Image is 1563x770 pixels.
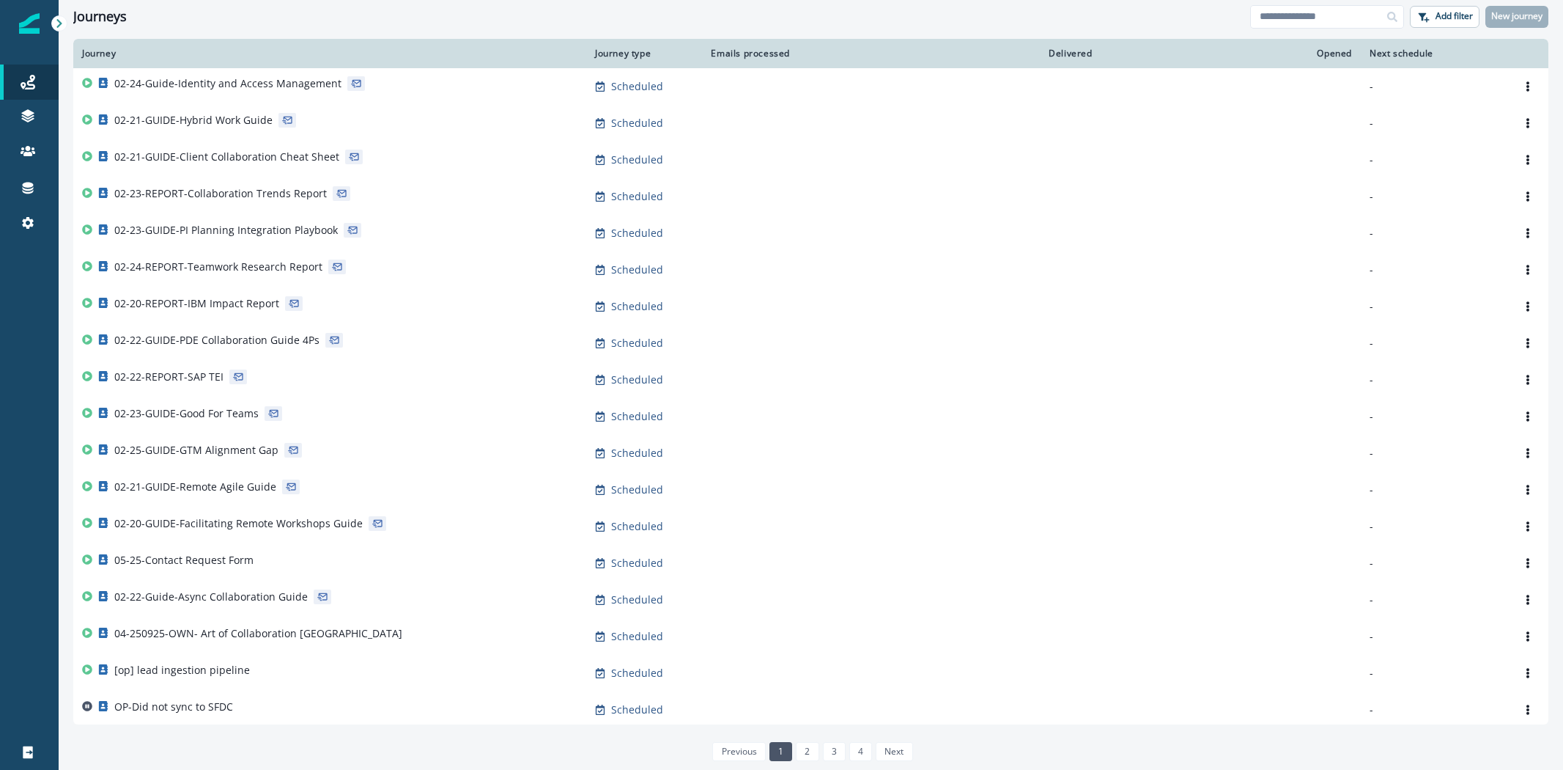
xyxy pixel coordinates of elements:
[1370,189,1499,204] p: -
[611,666,663,681] p: Scheduled
[611,556,663,571] p: Scheduled
[114,223,338,238] p: 02-23-GUIDE-PI Planning Integration Playbook
[1370,629,1499,644] p: -
[114,700,233,714] p: OP-Did not sync to SFDC
[73,362,1548,398] a: 02-22-REPORT-SAP TEIScheduled--Options
[73,142,1548,178] a: 02-21-GUIDE-Client Collaboration Cheat SheetScheduled--Options
[114,553,254,568] p: 05-25-Contact Request Form
[1516,186,1540,208] button: Options
[611,483,663,497] p: Scheduled
[114,626,402,641] p: 04-250925-OWN- Art of Collaboration [GEOGRAPHIC_DATA]
[1516,626,1540,648] button: Options
[1370,483,1499,497] p: -
[114,663,250,678] p: [op] lead ingestion pipeline
[808,48,1093,59] div: Delivered
[611,263,663,277] p: Scheduled
[1516,516,1540,538] button: Options
[1516,369,1540,391] button: Options
[1370,446,1499,461] p: -
[1370,593,1499,607] p: -
[1485,6,1548,28] button: New journey
[611,409,663,424] p: Scheduled
[611,629,663,644] p: Scheduled
[611,226,663,241] p: Scheduled
[769,742,792,761] a: Page 1 is your current page
[114,333,319,348] p: 02-22-GUIDE-PDE Collaboration Guide 4Ps
[114,186,327,201] p: 02-23-REPORT-Collaboration Trends Report
[849,742,872,761] a: Page 4
[1516,149,1540,171] button: Options
[1516,222,1540,244] button: Options
[611,519,663,534] p: Scheduled
[1516,699,1540,721] button: Options
[114,516,363,531] p: 02-20-GUIDE-Facilitating Remote Workshops Guide
[876,742,912,761] a: Next page
[114,443,278,458] p: 02-25-GUIDE-GTM Alignment Gap
[1410,6,1479,28] button: Add filter
[114,480,276,494] p: 02-21-GUIDE-Remote Agile Guide
[611,446,663,461] p: Scheduled
[1370,666,1499,681] p: -
[1491,11,1542,21] p: New journey
[611,116,663,131] p: Scheduled
[114,150,339,164] p: 02-21-GUIDE-Client Collaboration Cheat Sheet
[1370,409,1499,424] p: -
[73,618,1548,655] a: 04-250925-OWN- Art of Collaboration [GEOGRAPHIC_DATA]Scheduled--Options
[73,105,1548,142] a: 02-21-GUIDE-Hybrid Work GuideScheduled--Options
[114,76,341,91] p: 02-24-Guide-Identity and Access Management
[1516,589,1540,611] button: Options
[1370,79,1499,94] p: -
[611,593,663,607] p: Scheduled
[611,703,663,717] p: Scheduled
[611,299,663,314] p: Scheduled
[73,692,1548,728] a: OP-Did not sync to SFDCScheduled--Options
[1370,263,1499,277] p: -
[611,153,663,167] p: Scheduled
[73,68,1548,105] a: 02-24-Guide-Identity and Access ManagementScheduled--Options
[73,398,1548,435] a: 02-23-GUIDE-Good For TeamsScheduled--Options
[1370,299,1499,314] p: -
[1370,153,1499,167] p: -
[19,13,40,34] img: Inflection
[114,370,223,384] p: 02-22-REPORT-SAP TEI
[1110,48,1352,59] div: Opened
[1370,226,1499,241] p: -
[114,590,308,604] p: 02-22-Guide-Async Collaboration Guide
[823,742,846,761] a: Page 3
[705,48,790,59] div: Emails processed
[1435,11,1473,21] p: Add filter
[73,178,1548,215] a: 02-23-REPORT-Collaboration Trends ReportScheduled--Options
[73,582,1548,618] a: 02-22-Guide-Async Collaboration GuideScheduled--Options
[611,373,663,387] p: Scheduled
[1370,48,1499,59] div: Next schedule
[611,336,663,351] p: Scheduled
[1516,442,1540,464] button: Options
[73,9,127,25] h1: Journeys
[114,260,322,274] p: 02-24-REPORT-Teamwork Research Report
[1516,662,1540,684] button: Options
[1370,116,1499,131] p: -
[73,252,1548,288] a: 02-24-REPORT-Teamwork Research ReportScheduled--Options
[1370,373,1499,387] p: -
[73,472,1548,508] a: 02-21-GUIDE-Remote Agile GuideScheduled--Options
[1516,76,1540,98] button: Options
[611,189,663,204] p: Scheduled
[1516,112,1540,134] button: Options
[1370,556,1499,571] p: -
[73,325,1548,362] a: 02-22-GUIDE-PDE Collaboration Guide 4PsScheduled--Options
[611,79,663,94] p: Scheduled
[1370,519,1499,534] p: -
[1516,332,1540,354] button: Options
[1516,259,1540,281] button: Options
[1516,296,1540,318] button: Options
[1370,336,1499,351] p: -
[73,508,1548,545] a: 02-20-GUIDE-Facilitating Remote Workshops GuideScheduled--Options
[73,655,1548,692] a: [op] lead ingestion pipelineScheduled--Options
[595,48,687,59] div: Journey type
[114,296,279,311] p: 02-20-REPORT-IBM Impact Report
[73,545,1548,582] a: 05-25-Contact Request FormScheduled--Options
[82,48,577,59] div: Journey
[73,215,1548,252] a: 02-23-GUIDE-PI Planning Integration PlaybookScheduled--Options
[114,406,259,421] p: 02-23-GUIDE-Good For Teams
[73,288,1548,325] a: 02-20-REPORT-IBM Impact ReportScheduled--Options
